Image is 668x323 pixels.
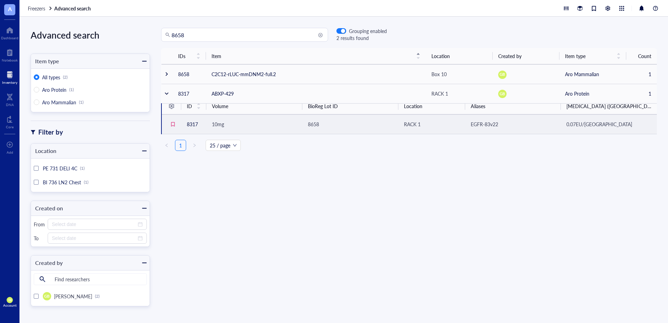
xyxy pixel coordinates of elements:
[175,140,186,151] a: 1
[302,114,398,134] td: 8658
[626,48,657,64] th: Count
[63,74,67,80] div: (2)
[626,64,657,84] td: 1
[178,52,192,60] span: IDs
[206,84,426,103] td: ABXP-429
[2,58,18,62] div: Notebook
[2,69,17,84] a: Inventory
[559,84,626,103] td: Aro Protein
[426,48,493,64] th: Location
[561,114,657,134] td: 0.07EU/mg
[173,64,206,84] td: 8658
[212,52,412,60] span: Item
[6,103,14,107] div: DNA
[34,235,45,241] div: To
[336,34,387,42] div: 2 results found
[173,48,206,64] th: IDs
[465,114,561,134] td: EGFR-83v22
[95,293,100,299] div: (2)
[42,99,76,106] span: Aro Mammalian
[161,140,172,151] button: left
[6,114,14,129] a: Core
[189,140,200,151] button: right
[52,220,136,228] input: Select date
[8,299,11,302] span: GB
[559,48,626,64] th: Item type
[161,140,172,151] li: Previous Page
[206,98,302,114] th: Volume
[165,143,169,147] span: left
[566,121,632,128] span: 0.07EU/[GEOGRAPHIC_DATA]
[308,121,319,128] span: 8658
[42,86,66,93] span: Aro Protein
[84,179,88,185] div: (1)
[34,221,45,227] div: From
[302,98,398,114] th: BioReg Lot ID
[431,90,448,97] div: RACK 1
[192,143,197,147] span: right
[52,234,136,242] input: Select date
[44,293,50,299] span: GB
[79,99,83,105] div: (1)
[1,36,18,40] div: Dashboard
[471,121,498,128] span: EGFR-83v22
[212,121,224,128] span: 10mg
[561,98,657,114] th: Endotoxin (EU/mg)
[31,203,63,213] div: Created on
[31,146,56,156] div: Location
[626,84,657,103] td: 1
[43,179,81,186] span: BI 736 LN2 Chest
[500,91,505,97] span: GB
[187,102,192,110] span: ID
[31,258,63,268] div: Created by
[173,84,206,103] td: 8317
[42,74,60,81] span: All types
[398,98,465,114] th: Location
[431,70,447,78] div: Box 10
[8,5,12,13] span: A
[404,120,421,128] div: RACK 1
[559,64,626,84] td: Aro Mammalian
[6,125,14,129] div: Core
[28,5,53,11] a: Freezers
[2,47,18,62] a: Notebook
[28,5,45,12] span: Freezers
[1,25,18,40] a: Dashboard
[6,91,14,107] a: DNA
[38,127,63,137] div: Filter by
[206,64,426,84] td: C2C12-rLUC-mmDNM2-full.2
[206,140,241,151] div: Page Size
[493,48,559,64] th: Created by
[2,80,17,84] div: Inventory
[206,114,302,134] td: 10mg
[206,48,426,64] th: Item
[465,98,561,114] th: Aliases
[565,52,612,60] span: Item type
[31,28,150,42] div: Advanced search
[69,87,74,92] div: (1)
[181,114,206,134] td: 8317
[181,98,206,114] th: ID
[80,165,85,171] div: (1)
[500,72,505,78] span: GB
[349,28,387,34] div: Grouping enabled
[3,303,17,307] div: Account
[189,140,200,151] li: Next Page
[210,140,237,151] span: 25 / page
[7,150,13,154] div: Add
[54,293,92,300] span: [PERSON_NAME]
[54,5,92,11] a: Advanced search
[31,56,59,66] div: Item type
[43,165,77,172] span: PE 731 DELI 4C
